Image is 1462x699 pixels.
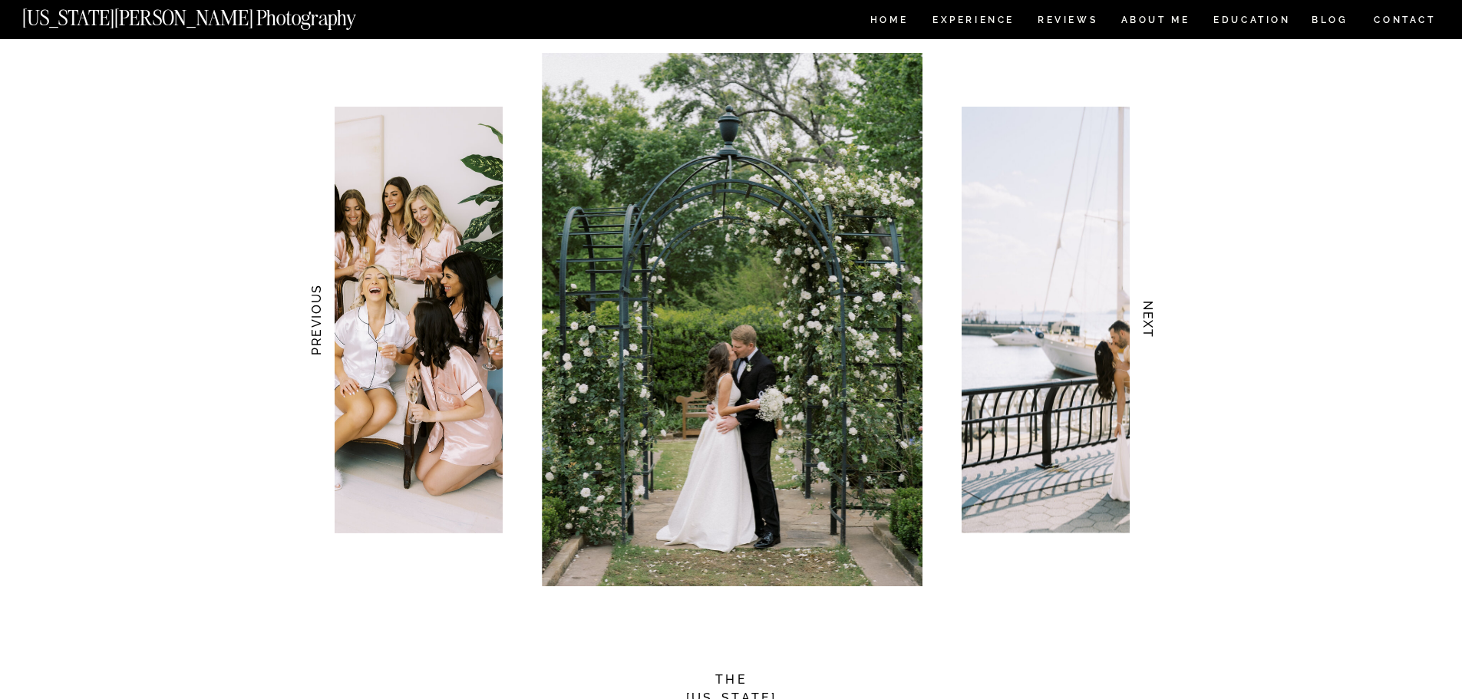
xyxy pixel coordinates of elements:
a: Experience [932,15,1013,28]
a: HOME [867,15,911,28]
a: BLOG [1312,15,1348,28]
h3: PREVIOUS [307,272,323,368]
a: CONTACT [1373,12,1437,28]
a: REVIEWS [1038,15,1095,28]
a: [US_STATE][PERSON_NAME] Photography [22,8,408,21]
a: ABOUT ME [1120,15,1190,28]
a: EDUCATION [1212,15,1292,28]
h3: NEXT [1140,272,1156,368]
